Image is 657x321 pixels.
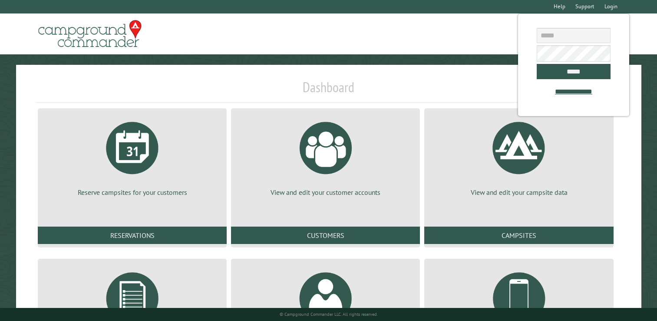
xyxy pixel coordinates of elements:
[424,227,613,244] a: Campsites
[241,187,409,197] p: View and edit your customer accounts
[48,187,216,197] p: Reserve campsites for your customers
[435,187,603,197] p: View and edit your campsite data
[231,227,420,244] a: Customers
[435,115,603,197] a: View and edit your campsite data
[241,115,409,197] a: View and edit your customer accounts
[280,311,378,317] small: © Campground Commander LLC. All rights reserved.
[38,227,227,244] a: Reservations
[48,115,216,197] a: Reserve campsites for your customers
[36,17,144,51] img: Campground Commander
[36,79,621,103] h1: Dashboard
